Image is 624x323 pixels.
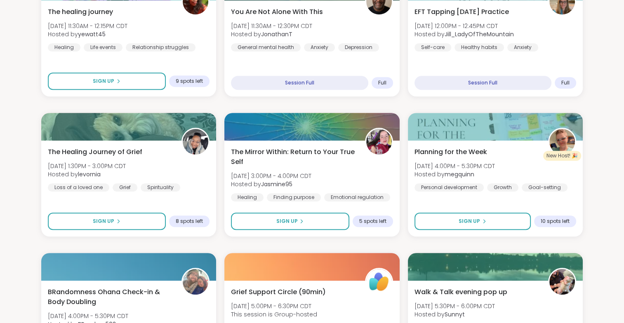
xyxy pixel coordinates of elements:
[414,213,531,230] button: Sign Up
[549,129,575,154] img: megquinn
[445,170,474,178] b: megquinn
[48,170,126,178] span: Hosted by
[93,77,114,85] span: Sign Up
[231,43,301,51] div: General mental health
[231,213,349,230] button: Sign Up
[445,30,514,38] b: Jill_LadyOfTheMountain
[414,170,495,178] span: Hosted by
[231,180,311,188] span: Hosted by
[231,310,317,318] span: This session is Group-hosted
[549,269,575,295] img: Sunnyt
[445,310,465,318] b: Sunnyt
[183,129,208,154] img: levornia
[231,22,312,30] span: [DATE] 11:30AM - 12:30PM CDT
[231,287,326,297] span: Grief Support Circle (90min)
[231,30,312,38] span: Hosted by
[459,218,480,225] span: Sign Up
[78,170,101,178] b: levornia
[414,162,495,170] span: [DATE] 4:00PM - 5:30PM CDT
[48,7,113,17] span: The healing journey
[366,129,392,154] img: Jasmine95
[414,147,487,157] span: Planning for the Week
[231,193,264,201] div: Healing
[48,287,172,307] span: BRandomness Ohana Check-in & Body Doubling
[126,43,195,51] div: Relationship struggles
[48,312,128,320] span: [DATE] 4:00PM - 5:30PM CDT
[84,43,122,51] div: Life events
[414,302,495,310] span: [DATE] 5:30PM - 6:00PM CDT
[183,269,208,295] img: BRandom502
[261,180,292,188] b: Jasmine95
[231,147,356,167] span: The Mirror Within: Return to Your True Self
[48,30,127,38] span: Hosted by
[48,162,126,170] span: [DATE] 1:30PM - 3:00PM CDT
[414,183,484,192] div: Personal development
[176,218,203,225] span: 8 spots left
[231,302,317,310] span: [DATE] 5:00PM - 6:30PM CDT
[48,183,109,192] div: Loss of a loved one
[231,76,368,90] div: Session Full
[93,218,114,225] span: Sign Up
[48,22,127,30] span: [DATE] 11:30AM - 12:15PM CDT
[261,30,292,38] b: JonathanT
[231,172,311,180] span: [DATE] 3:00PM - 4:00PM CDT
[113,183,137,192] div: Grief
[522,183,567,192] div: Goal-setting
[324,193,390,201] div: Emotional regulation
[48,43,80,51] div: Healing
[338,43,379,51] div: Depression
[48,73,166,90] button: Sign Up
[267,193,321,201] div: Finding purpose
[507,43,538,51] div: Anxiety
[78,30,106,38] b: yewatt45
[414,310,495,318] span: Hosted by
[414,76,551,90] div: Session Full
[414,287,507,297] span: Walk & Talk evening pop up
[414,7,509,17] span: EFT Tapping [DATE] Practice
[454,43,504,51] div: Healthy habits
[304,43,335,51] div: Anxiety
[366,269,392,295] img: ShareWell
[231,7,323,17] span: You Are Not Alone With This
[176,78,203,84] span: 9 spots left
[48,213,166,230] button: Sign Up
[414,30,514,38] span: Hosted by
[414,43,451,51] div: Self-care
[141,183,180,192] div: Spirituality
[543,151,581,161] div: New Host! 🎉
[359,218,386,225] span: 5 spots left
[541,218,570,225] span: 10 spots left
[48,147,142,157] span: The Healing Journey of Grief
[276,218,297,225] span: Sign Up
[378,80,386,86] span: Full
[487,183,518,192] div: Growth
[414,22,514,30] span: [DATE] 12:00PM - 12:45PM CDT
[561,80,570,86] span: Full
